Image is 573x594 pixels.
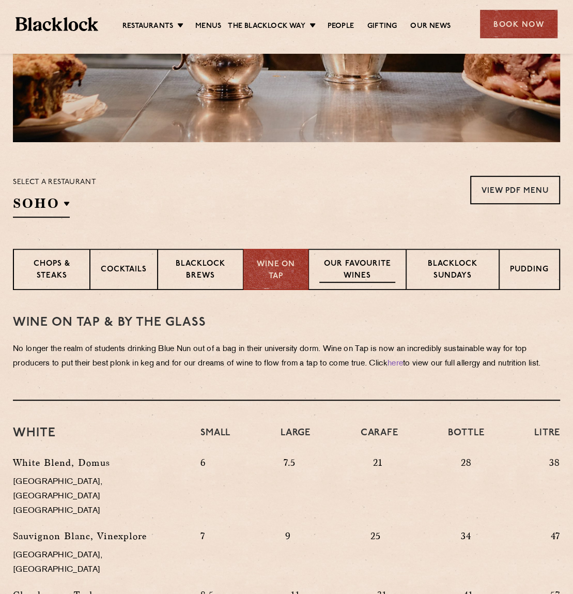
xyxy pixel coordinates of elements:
[549,455,560,524] p: 38
[319,258,395,283] p: Our favourite wines
[328,21,354,33] a: People
[373,455,383,524] p: 21
[254,259,298,282] p: Wine on Tap
[13,529,185,543] p: Sauvignon Blanc, Vinexplore
[168,258,233,283] p: Blacklock Brews
[461,529,471,583] p: 34
[361,427,398,450] h4: Carafe
[24,258,79,283] p: Chops & Steaks
[13,194,70,218] h2: SOHO
[551,529,560,583] p: 47
[13,427,185,440] h3: White
[461,455,472,524] p: 28
[367,21,397,33] a: Gifting
[480,10,557,38] div: Book Now
[200,427,230,450] h4: Small
[388,360,403,368] a: here
[200,455,206,524] p: 6
[13,475,185,519] p: [GEOGRAPHIC_DATA], [GEOGRAPHIC_DATA] [GEOGRAPHIC_DATA]
[510,264,549,277] p: Pudding
[122,21,173,33] a: Restaurants
[534,427,560,450] h4: Litre
[281,427,311,450] h4: Large
[470,176,560,204] a: View PDF Menu
[13,342,560,371] p: No longer the realm of students drinking Blue Nun out of a bag in their university dorm. Wine on ...
[417,258,488,283] p: Blacklock Sundays
[228,21,305,33] a: The Blacklock Way
[101,264,147,277] p: Cocktails
[13,176,96,189] p: Select a restaurant
[448,427,484,450] h4: Bottle
[284,455,296,524] p: 7.5
[13,549,185,577] p: [GEOGRAPHIC_DATA], [GEOGRAPHIC_DATA]
[13,316,560,329] h3: WINE on tap & by the glass
[195,21,221,33] a: Menus
[16,17,98,31] img: BL_Textured_Logo-footer-cropped.svg
[410,21,451,33] a: Our News
[200,529,205,583] p: 7
[13,455,185,470] p: White Blend, Domus
[285,529,291,583] p: 9
[370,529,381,583] p: 25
